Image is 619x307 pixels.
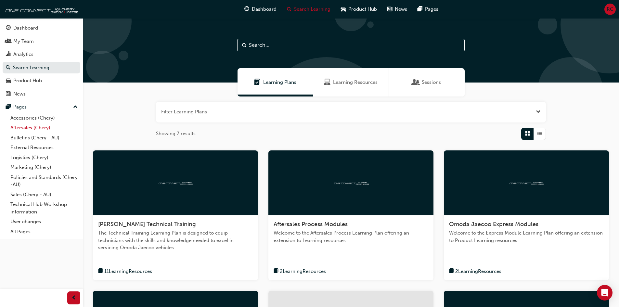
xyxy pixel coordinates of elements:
span: Learning Resources [333,79,378,86]
span: search-icon [6,65,10,71]
span: pages-icon [418,5,422,13]
span: prev-icon [71,294,76,302]
a: oneconnectOmoda Jaecoo Express ModulesWelcome to the Express Module Learning Plan offering an ext... [444,150,609,281]
a: Dashboard [3,22,80,34]
span: Sessions [413,79,419,86]
a: search-iconSearch Learning [282,3,336,16]
span: Learning Plans [254,79,261,86]
button: book-icon11LearningResources [98,267,152,275]
span: guage-icon [244,5,249,13]
a: Bulletins (Chery - AU) [8,133,80,143]
div: Dashboard [13,24,38,32]
a: Analytics [3,48,80,60]
span: Search [242,42,247,49]
a: car-iconProduct Hub [336,3,382,16]
img: oneconnect [509,179,544,185]
span: Learning Plans [263,79,296,86]
span: news-icon [6,91,11,97]
a: User changes [8,217,80,227]
span: Pages [425,6,438,13]
span: search-icon [287,5,291,13]
img: oneconnect [333,179,369,185]
a: All Pages [8,227,80,237]
a: Accessories (Chery) [8,113,80,123]
a: Sales (Chery - AU) [8,190,80,200]
span: book-icon [449,267,454,275]
span: up-icon [73,103,78,111]
a: My Team [3,35,80,47]
span: people-icon [6,39,11,45]
img: oneconnect [3,3,78,16]
a: Learning ResourcesLearning Resources [313,68,389,96]
button: book-icon2LearningResources [274,267,326,275]
a: Marketing (Chery) [8,162,80,173]
span: Search Learning [294,6,330,13]
div: Product Hub [13,77,42,84]
span: Showing 7 results [156,130,196,137]
a: Logistics (Chery) [8,153,80,163]
span: [PERSON_NAME] Technical Training [98,221,196,228]
span: Learning Resources [324,79,330,86]
a: Policies and Standards (Chery -AU) [8,173,80,190]
a: guage-iconDashboard [239,3,282,16]
span: List [537,130,542,137]
a: Search Learning [3,62,80,74]
div: News [13,90,26,98]
span: news-icon [387,5,392,13]
input: Search... [237,39,465,51]
span: RC [607,6,613,13]
span: book-icon [274,267,278,275]
span: Grid [525,130,530,137]
div: My Team [13,38,34,45]
span: Welcome to the Express Module Learning Plan offering an extension to Product Learning resources. [449,229,604,244]
a: oneconnectAftersales Process ModulesWelcome to the Aftersales Process Learning Plan offering an e... [268,150,433,281]
span: News [395,6,407,13]
button: DashboardMy TeamAnalyticsSearch LearningProduct HubNews [3,21,80,101]
a: oneconnect[PERSON_NAME] Technical TrainingThe Technical Training Learning Plan is designed to equ... [93,150,258,281]
div: Pages [13,103,27,111]
span: Sessions [422,79,441,86]
span: Welcome to the Aftersales Process Learning Plan offering an extension to Learning resources. [274,229,428,244]
span: 2 Learning Resources [280,268,326,275]
button: book-icon2LearningResources [449,267,501,275]
a: SessionsSessions [389,68,465,96]
span: The Technical Training Learning Plan is designed to equip technicians with the skills and knowled... [98,229,253,251]
a: External Resources [8,143,80,153]
a: pages-iconPages [412,3,444,16]
span: Product Hub [348,6,377,13]
span: pages-icon [6,104,11,110]
a: News [3,88,80,100]
span: car-icon [341,5,346,13]
a: Technical Hub Workshop information [8,199,80,217]
a: Product Hub [3,75,80,87]
button: Pages [3,101,80,113]
div: Analytics [13,51,33,58]
span: guage-icon [6,25,11,31]
a: Learning PlansLearning Plans [238,68,313,96]
a: Aftersales (Chery) [8,123,80,133]
span: chart-icon [6,52,11,58]
img: oneconnect [158,179,193,185]
div: Open Intercom Messenger [597,285,613,301]
span: 2 Learning Resources [455,268,501,275]
span: Dashboard [252,6,277,13]
span: Omoda Jaecoo Express Modules [449,221,538,228]
span: car-icon [6,78,11,84]
span: book-icon [98,267,103,275]
button: RC [604,4,616,15]
a: news-iconNews [382,3,412,16]
span: Aftersales Process Modules [274,221,348,228]
span: 11 Learning Resources [104,268,152,275]
button: Open the filter [536,108,541,116]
